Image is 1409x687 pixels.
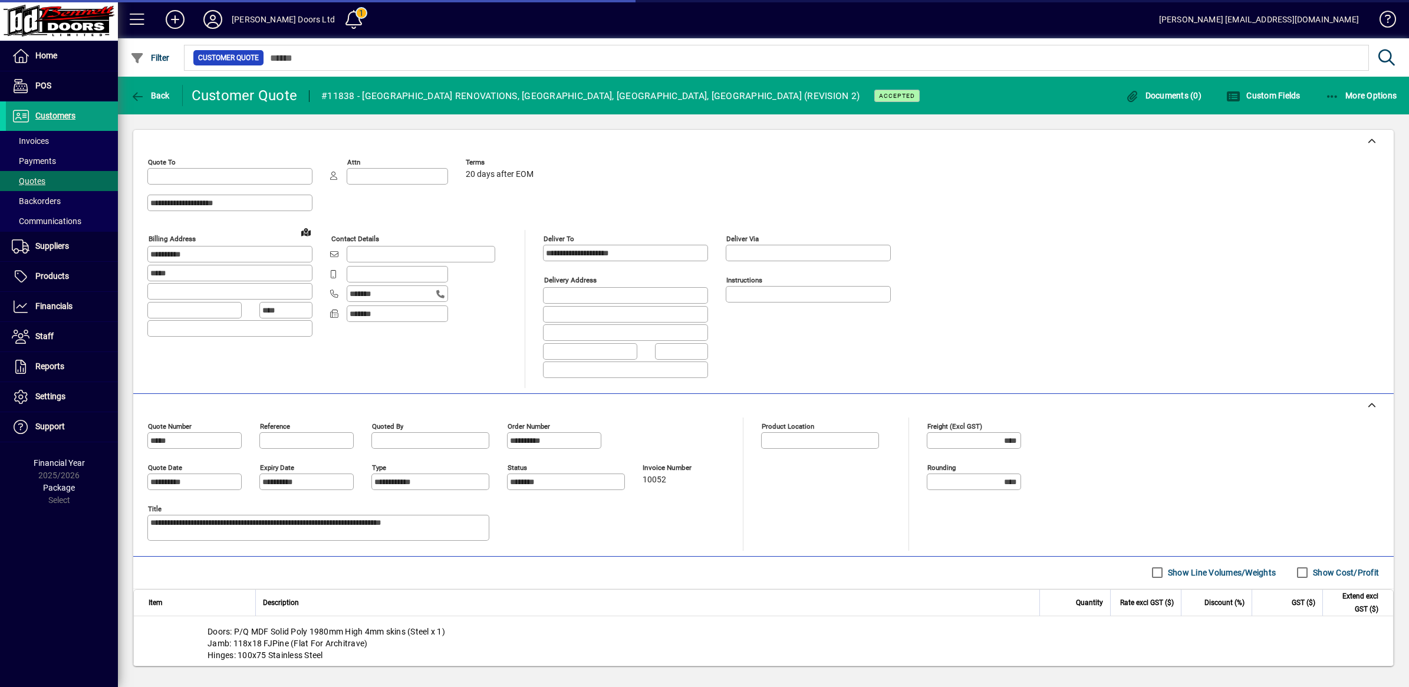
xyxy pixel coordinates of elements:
[297,222,315,241] a: View on map
[347,158,360,166] mat-label: Attn
[12,216,81,226] span: Communications
[148,504,162,512] mat-label: Title
[1122,85,1204,106] button: Documents (0)
[508,463,527,471] mat-label: Status
[12,176,45,186] span: Quotes
[130,53,170,63] span: Filter
[466,159,536,166] span: Terms
[232,10,335,29] div: [PERSON_NAME] Doors Ltd
[127,85,173,106] button: Back
[130,91,170,100] span: Back
[1076,596,1103,609] span: Quantity
[148,158,176,166] mat-label: Quote To
[1226,91,1301,100] span: Custom Fields
[466,170,534,179] span: 20 days after EOM
[1330,590,1378,616] span: Extend excl GST ($)
[1120,596,1174,609] span: Rate excl GST ($)
[6,131,118,151] a: Invoices
[34,458,85,468] span: Financial Year
[35,392,65,401] span: Settings
[35,51,57,60] span: Home
[6,211,118,231] a: Communications
[6,41,118,71] a: Home
[6,382,118,412] a: Settings
[6,352,118,382] a: Reports
[1371,2,1394,41] a: Knowledge Base
[643,475,666,485] span: 10052
[35,331,54,341] span: Staff
[198,52,259,64] span: Customer Quote
[6,171,118,191] a: Quotes
[544,235,574,243] mat-label: Deliver To
[148,422,192,430] mat-label: Quote number
[6,412,118,442] a: Support
[12,156,56,166] span: Payments
[372,422,403,430] mat-label: Quoted by
[35,111,75,120] span: Customers
[927,422,982,430] mat-label: Freight (excl GST)
[156,9,194,30] button: Add
[35,361,64,371] span: Reports
[6,71,118,101] a: POS
[1159,10,1359,29] div: [PERSON_NAME] [EMAIL_ADDRESS][DOMAIN_NAME]
[372,463,386,471] mat-label: Type
[1322,85,1400,106] button: More Options
[263,596,299,609] span: Description
[12,136,49,146] span: Invoices
[879,92,915,100] span: ACCEPTED
[508,422,550,430] mat-label: Order number
[35,241,69,251] span: Suppliers
[762,422,814,430] mat-label: Product location
[726,235,759,243] mat-label: Deliver via
[12,196,61,206] span: Backorders
[726,276,762,284] mat-label: Instructions
[6,262,118,291] a: Products
[6,232,118,261] a: Suppliers
[43,483,75,492] span: Package
[6,191,118,211] a: Backorders
[6,322,118,351] a: Staff
[35,81,51,90] span: POS
[134,616,1393,670] div: Doors: P/Q MDF Solid Poly 1980mm High 4mm skins (Steel x 1) Jamb: 118x18 FJPine (Flat For Architr...
[149,596,163,609] span: Item
[1166,567,1276,578] label: Show Line Volumes/Weights
[35,301,73,311] span: Financials
[643,464,713,472] span: Invoice number
[1125,91,1201,100] span: Documents (0)
[927,463,956,471] mat-label: Rounding
[6,292,118,321] a: Financials
[1223,85,1303,106] button: Custom Fields
[321,87,860,106] div: #11838 - [GEOGRAPHIC_DATA] RENOVATIONS, [GEOGRAPHIC_DATA], [GEOGRAPHIC_DATA], [GEOGRAPHIC_DATA] (...
[1325,91,1397,100] span: More Options
[118,85,183,106] app-page-header-button: Back
[1204,596,1245,609] span: Discount (%)
[148,463,182,471] mat-label: Quote date
[260,463,294,471] mat-label: Expiry date
[1311,567,1379,578] label: Show Cost/Profit
[260,422,290,430] mat-label: Reference
[127,47,173,68] button: Filter
[192,86,298,105] div: Customer Quote
[35,422,65,431] span: Support
[6,151,118,171] a: Payments
[1292,596,1315,609] span: GST ($)
[194,9,232,30] button: Profile
[35,271,69,281] span: Products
